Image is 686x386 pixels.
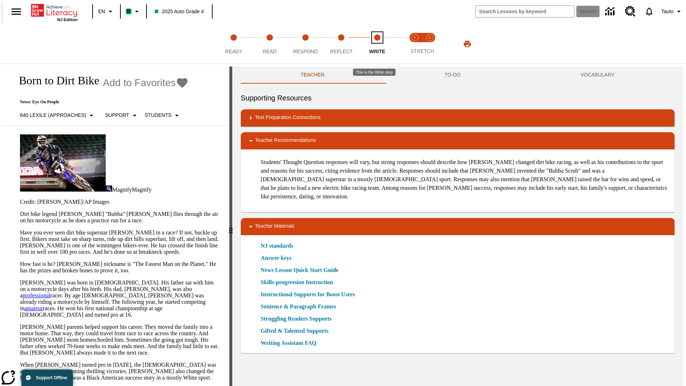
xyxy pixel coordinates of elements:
span: Respond [293,49,318,54]
p: Students [145,112,171,119]
a: Data Center [601,2,621,21]
p: News: Eye On People [11,99,189,105]
p: Test Preparation Connections [255,114,321,122]
a: Notifications [640,2,658,21]
button: Boost Class color is mint green. Change class color [123,5,144,18]
p: [PERSON_NAME] was born in [DEMOGRAPHIC_DATA]. His father sat with him on a motorcycle days after ... [20,279,221,318]
div: activity [232,66,683,386]
button: Ready step 1 of 5 [213,24,254,64]
a: Resource Center, Will open in new tab [621,2,640,21]
button: Respond step 3 of 5 [285,24,326,64]
a: Gifted & Talented Supports [261,327,333,335]
a: Answer keys, Will open in new browser window or tab [261,254,292,262]
button: Scaffolds, Support [102,109,141,122]
button: Select Lexile, 640 Lexile (Approaches) [17,109,99,122]
span: Tauto [661,8,673,15]
p: How fast is he? [PERSON_NAME] nickname is "The Fastest Man on the Planet." He has the prizes and ... [20,261,221,274]
a: Skills-progression Instruction, Will open in new browser window or tab [261,278,333,287]
div: reading [3,66,229,382]
button: Print [456,38,479,50]
button: Open side menu [6,1,27,22]
button: Read step 2 of 5 [249,24,290,64]
p: [PERSON_NAME] parents helped support his career. They moved the family into a motor home. That wa... [20,324,221,356]
span: STRETCH [411,48,434,54]
p: 640 Lexile (Approaches) [20,112,86,119]
span: Ready [225,49,242,54]
button: Profile/Settings [658,5,686,18]
div: Press Enter or Spacebar and then press right and left arrow keys to move the slider [229,66,232,386]
div: Home [31,3,78,22]
text: 1 [414,36,416,39]
button: Add to Favorites - Born to Dirt Bike [103,76,189,89]
span: Reflect [330,49,353,54]
button: Support Offline [21,370,73,386]
span: NJ Edition [57,18,78,22]
h1: Born to Dirt Bike [11,74,99,87]
img: Motocross racer James Stewart flies through the air on his dirt bike. [20,134,106,192]
span: Add to Favorites [103,77,176,89]
span: Magnify [112,187,132,193]
span: Write [369,49,385,54]
p: Students' Thought Question responses will vary, but strong responses should describe how [PERSON_... [261,158,669,201]
span: Support Offline [36,375,67,380]
img: Magnify [106,185,112,192]
span: Read [263,49,277,54]
button: VOCABULARY [521,66,675,84]
a: professional [23,292,50,298]
button: Reflect step 4 of 5 [320,24,362,64]
div: Teacher Materials [241,218,675,235]
p: Teacher Recommendations [255,137,316,145]
a: NJ standards [261,242,298,250]
div: Instructional Panel Tabs [241,66,675,84]
a: Writing Assistant FAQ [261,339,321,347]
p: Credit: [PERSON_NAME]/AP Images [20,199,221,205]
button: Stretch Respond step 2 of 2 [419,24,440,64]
p: Teacher Materials [255,222,295,231]
a: Instructional Supports for Boost Users, Will open in new browser window or tab [261,290,355,299]
input: search field [476,6,574,17]
p: Have you ever seen dirt bike superstar [PERSON_NAME] in a race? If not, buckle up first. Bikers m... [20,229,221,255]
button: Teacher [241,66,385,84]
p: Dirt bike legend [PERSON_NAME] "Bubba" [PERSON_NAME] flies through the air on his motorcycle as h... [20,211,221,224]
p: When [PERSON_NAME] turned pro in [DATE], the [DEMOGRAPHIC_DATA] was an instant , winning thrillin... [20,362,221,381]
a: amateur [24,305,43,311]
a: Sentence & Paragraph Frames, Will open in new browser window or tab [261,302,336,311]
button: Language: EN, Select a language [95,5,118,18]
span: 2025 Auto Grade 4 [155,8,204,15]
span: Magnify [132,187,151,193]
button: Select Student [142,109,184,122]
button: TO-DO [384,66,521,84]
span: B [127,7,130,16]
text: 2 [429,36,431,39]
a: News Lesson Quick Start Guide, Will open in new browser window or tab [261,266,339,274]
button: Write step 5 of 5 [357,24,398,64]
a: Struggling Readers Supports [261,315,336,323]
div: Teacher Recommendations [241,132,675,149]
a: sensation [42,368,64,374]
div: Test Preparation Connections [241,109,675,127]
div: This is the Write step [353,69,396,76]
button: Stretch Read step 1 of 2 [404,24,425,64]
h6: Supporting Resources [241,92,675,104]
p: Support [105,112,129,119]
span: EN [98,8,105,15]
